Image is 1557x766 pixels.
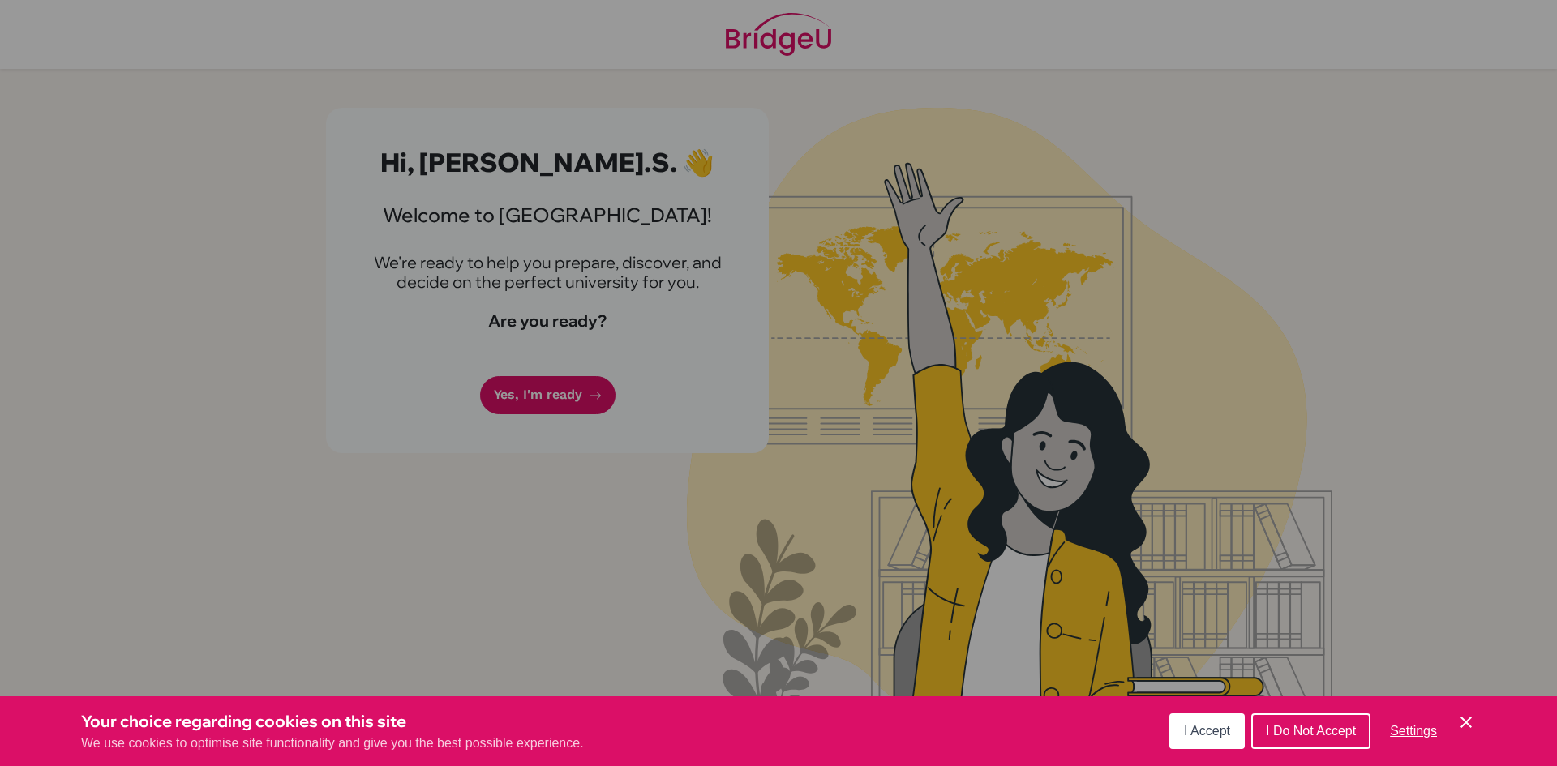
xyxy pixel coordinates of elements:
span: Settings [1390,724,1437,738]
p: We use cookies to optimise site functionality and give you the best possible experience. [81,734,584,753]
span: I Accept [1184,724,1230,738]
button: Save and close [1456,713,1476,732]
button: Settings [1377,715,1450,747]
h3: Your choice regarding cookies on this site [81,709,584,734]
button: I Do Not Accept [1251,713,1370,749]
button: I Accept [1169,713,1245,749]
span: I Do Not Accept [1266,724,1356,738]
